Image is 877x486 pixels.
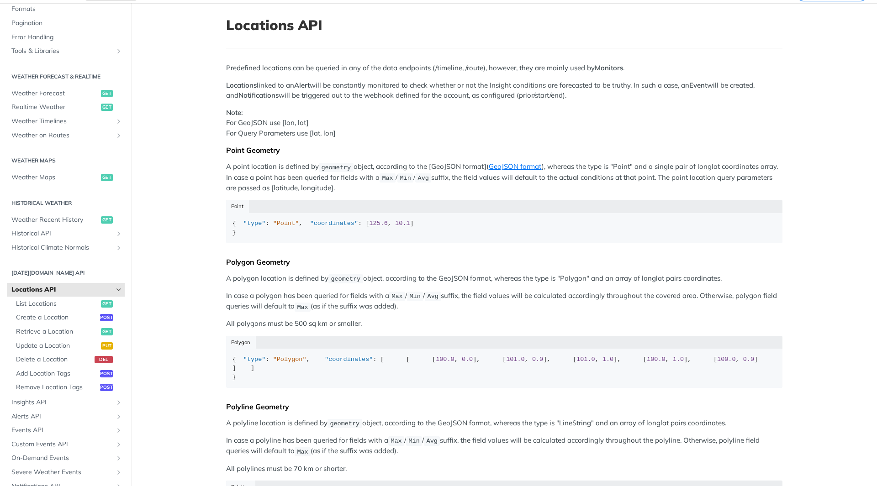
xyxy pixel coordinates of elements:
[11,229,113,238] span: Historical API
[595,63,623,72] strong: Monitors
[11,103,99,112] span: Realtime Weather
[427,438,438,444] span: Avg
[602,356,613,363] span: 1.0
[243,220,266,227] span: "type"
[7,227,125,240] a: Historical APIShow subpages for Historical API
[232,355,777,382] div: { : , : [ [ [ , ], [ , ], [ , ], [ , ], [ , ] ] ] }
[226,435,782,457] p: In case a polyline has been queried for fields with a / / suffix, the field values will be calcul...
[226,291,782,312] p: In case a polygon has been queried for fields with a / / suffix, the field values will be calcula...
[16,313,98,322] span: Create a Location
[11,412,113,421] span: Alerts API
[100,314,113,321] span: post
[101,104,113,111] span: get
[101,216,113,224] span: get
[689,81,707,89] strong: Event
[382,175,393,182] span: Max
[115,230,122,237] button: Show subpages for Historical API
[717,356,736,363] span: 100.0
[226,273,782,284] p: A polygon location is defined by object, according to the GeoJSON format, whereas the type is "Po...
[369,220,388,227] span: 125.6
[115,455,122,462] button: Show subpages for On-Demand Events
[7,115,125,128] a: Weather TimelinesShow subpages for Weather Timelines
[418,175,429,182] span: Avg
[297,303,308,310] span: Max
[7,129,125,142] a: Weather on RoutesShow subpages for Weather on Routes
[11,131,113,140] span: Weather on Routes
[7,283,125,297] a: Locations APIHide subpages for Locations API
[226,108,243,117] strong: Note:
[7,16,125,30] a: Pagination
[16,355,92,364] span: Delete a Location
[11,89,99,98] span: Weather Forecast
[7,241,125,255] a: Historical Climate NormalsShow subpages for Historical Climate Normals
[321,164,351,171] span: geometry
[395,220,410,227] span: 10.1
[11,440,113,449] span: Custom Events API
[330,420,359,427] span: geometry
[7,157,125,165] h2: Weather Maps
[391,438,402,444] span: Max
[400,175,411,182] span: Min
[11,215,99,225] span: Weather Recent History
[226,17,782,33] h1: Locations API
[7,423,125,437] a: Events APIShow subpages for Events API
[408,438,419,444] span: Min
[7,199,125,207] h2: Historical Weather
[226,162,782,193] p: A point location is defined by object, according to the [GeoJSON format]( ), whereas the type is ...
[101,174,113,181] span: get
[115,132,122,139] button: Show subpages for Weather on Routes
[11,117,113,126] span: Weather Timelines
[462,356,473,363] span: 0.0
[101,300,113,308] span: get
[11,5,122,14] span: Formats
[11,47,113,56] span: Tools & Libraries
[11,33,122,42] span: Error Handling
[11,325,125,339] a: Retrieve a Locationget
[7,465,125,479] a: Severe Weather EventsShow subpages for Severe Weather Events
[243,356,266,363] span: "type"
[11,339,125,353] a: Update a Locationput
[310,220,358,227] span: "coordinates"
[115,469,122,476] button: Show subpages for Severe Weather Events
[226,80,782,101] p: linked to an will be constantly monitored to check whether or not the Insight conditions are fore...
[294,81,310,89] strong: Alert
[743,356,754,363] span: 0.0
[11,353,125,366] a: Delete a Locationdel
[115,244,122,251] button: Show subpages for Historical Climate Normals
[7,396,125,409] a: Insights APIShow subpages for Insights API
[226,146,782,155] div: Point Geometry
[226,63,782,73] p: Predefined locations can be queried in any of the data endpoints (/timeline, /route), however, th...
[101,90,113,97] span: get
[325,356,373,363] span: "coordinates"
[226,464,782,474] p: All polylines must be 70 km or shorter.
[115,47,122,55] button: Show subpages for Tools & Libraries
[115,413,122,420] button: Show subpages for Alerts API
[7,213,125,227] a: Weather Recent Historyget
[647,356,666,363] span: 100.0
[226,257,782,267] div: Polygon Geometry
[273,220,299,227] span: "Point"
[436,356,454,363] span: 100.0
[273,356,306,363] span: "Polygon"
[115,286,122,293] button: Hide subpages for Locations API
[115,118,122,125] button: Show subpages for Weather Timelines
[489,162,542,171] a: GeoJSON format
[232,219,777,237] div: { : , : [ , ] }
[16,327,99,336] span: Retrieve a Location
[226,108,782,139] p: For GeoJSON use [lon, lat] For Query Parameters use [lat, lon]
[11,243,113,252] span: Historical Climate Normals
[7,2,125,16] a: Formats
[297,448,308,455] span: Max
[101,328,113,335] span: get
[673,356,684,363] span: 1.0
[226,81,257,89] strong: Locations
[7,410,125,423] a: Alerts APIShow subpages for Alerts API
[115,441,122,448] button: Show subpages for Custom Events API
[7,100,125,114] a: Realtime Weatherget
[100,370,113,377] span: post
[391,293,402,300] span: Max
[16,299,99,308] span: List Locations
[11,19,122,28] span: Pagination
[11,381,125,394] a: Remove Location Tagspost
[7,44,125,58] a: Tools & LibrariesShow subpages for Tools & Libraries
